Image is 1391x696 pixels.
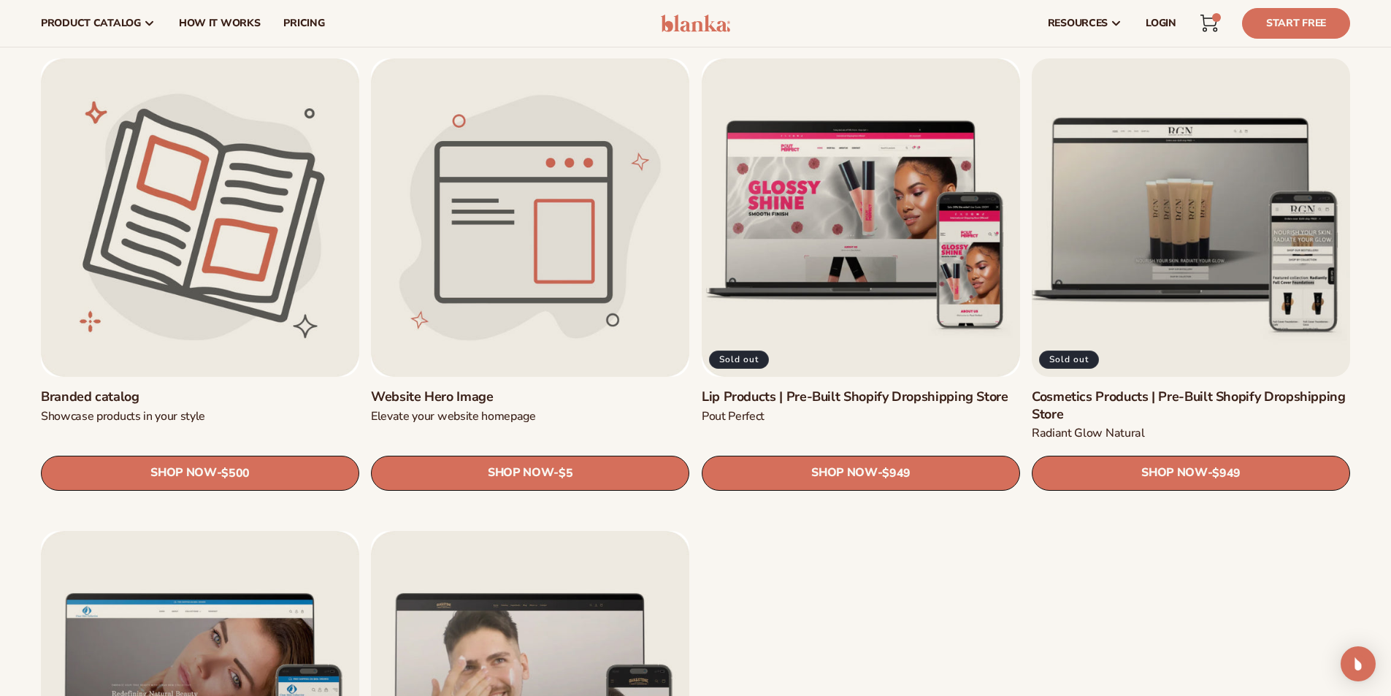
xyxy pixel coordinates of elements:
a: Website Hero Image [371,389,689,405]
span: 2 [1216,13,1216,22]
span: $949 [1212,466,1241,480]
a: Cosmetics Products | Pre-Built Shopify Dropshipping Store [1032,389,1350,423]
a: Start Free [1242,8,1350,39]
span: SHOP NOW [488,466,553,480]
span: $949 [882,466,911,480]
span: resources [1048,18,1108,29]
span: product catalog [41,18,141,29]
span: pricing [283,18,324,29]
a: Branded catalog [41,389,359,405]
span: LOGIN [1146,18,1176,29]
a: Lip Products | Pre-Built Shopify Dropshipping Store [702,389,1020,405]
a: SHOP NOW- $949 [1032,455,1350,490]
span: SHOP NOW [150,466,216,480]
span: SHOP NOW [811,466,877,480]
span: SHOP NOW [1141,466,1207,480]
span: $5 [559,466,572,480]
a: SHOP NOW- $5 [371,455,689,490]
a: SHOP NOW- $500 [41,455,359,490]
a: SHOP NOW- $949 [702,455,1020,490]
div: Open Intercom Messenger [1341,646,1376,681]
img: logo [661,15,730,32]
span: How It Works [179,18,261,29]
span: $500 [221,466,250,480]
